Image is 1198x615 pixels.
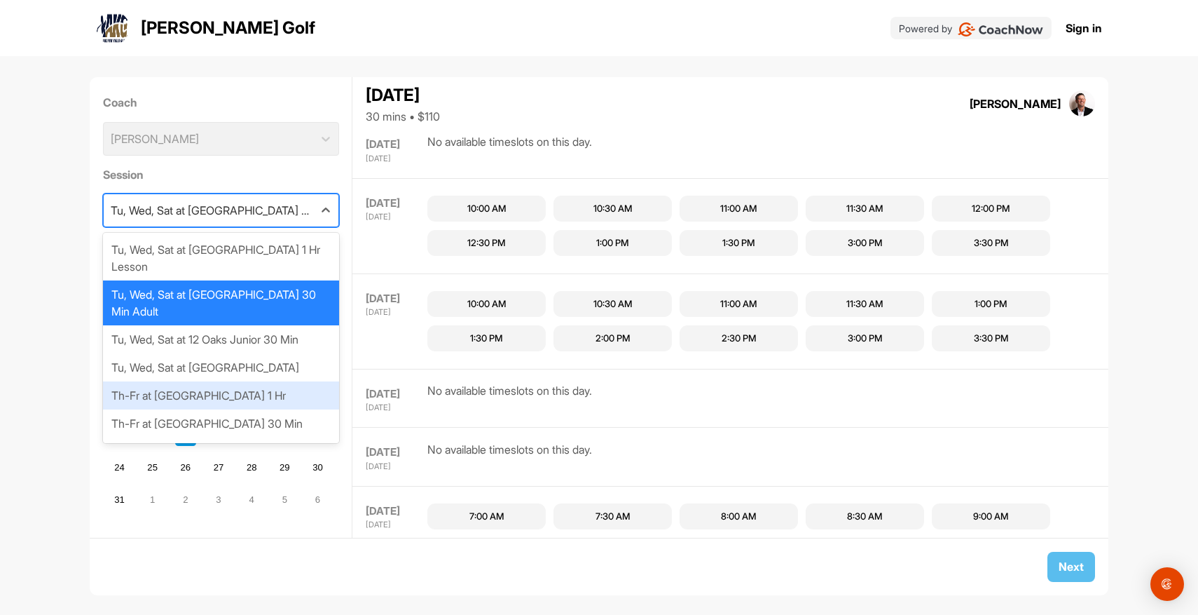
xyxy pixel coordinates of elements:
div: [DATE] [366,137,424,153]
div: 3:00 PM [848,332,883,346]
div: [DATE] [366,402,424,414]
div: Choose Wednesday, August 27th, 2025 [208,457,229,478]
div: 3:30 PM [974,236,1009,250]
div: 9:00 AM [973,510,1009,524]
div: 7:00 AM [469,510,504,524]
div: [PERSON_NAME] [970,95,1061,112]
label: Session [103,166,339,183]
div: No available timeslots on this day. [427,133,592,165]
div: Choose Tuesday, September 2nd, 2025 [175,489,196,511]
p: [PERSON_NAME] Golf [141,15,315,41]
div: Th-Fr at [GEOGRAPHIC_DATA] Junior 1 Hr [103,438,339,466]
div: 7:30 AM [595,510,631,524]
div: Choose Sunday, August 31st, 2025 [109,489,130,511]
div: 1:30 PM [470,332,503,346]
div: Tu, Wed, Sat at [GEOGRAPHIC_DATA] [103,353,339,381]
div: Tu, Wed, Sat at 12 Oaks Junior 30 Min [103,325,339,353]
img: CoachNow [958,22,1044,36]
img: square_33d1b9b665a970990590299d55b62fd8.jpg [1069,90,1096,117]
div: 3:30 PM [974,332,1009,346]
p: Powered by [899,21,952,36]
div: 11:00 AM [720,297,757,311]
div: 10:30 AM [593,202,633,216]
div: 1:30 PM [722,236,755,250]
div: Choose Friday, August 29th, 2025 [274,457,295,478]
a: Sign in [1066,20,1102,36]
div: 3:00 PM [848,236,883,250]
div: Choose Saturday, August 30th, 2025 [308,457,329,478]
div: Tu, Wed, Sat at [GEOGRAPHIC_DATA] 1 Hr Lesson [103,236,339,281]
img: logo [96,11,130,45]
div: 30 mins • $110 [366,108,440,125]
div: [DATE] [366,306,424,318]
div: 1:00 PM [975,297,1007,311]
div: 11:30 AM [846,297,883,311]
div: [DATE] [366,153,424,165]
div: 12:00 PM [972,202,1010,216]
div: 11:30 AM [846,202,883,216]
div: Choose Monday, August 25th, 2025 [142,457,163,478]
div: Choose Wednesday, September 3rd, 2025 [208,489,229,511]
div: [DATE] [366,196,424,212]
div: Choose Thursday, August 28th, 2025 [241,457,262,478]
div: [DATE] [366,211,424,223]
div: Choose Saturday, September 6th, 2025 [308,489,329,511]
div: 8:30 AM [847,510,883,524]
div: 10:00 AM [467,297,507,311]
div: No available timeslots on this day. [427,441,592,473]
div: Tu, Wed, Sat at [GEOGRAPHIC_DATA] 30 Min Adult [111,202,315,219]
div: No available timeslots on this day. [427,382,592,414]
div: [DATE] [366,291,424,307]
div: Tu, Wed, Sat at [GEOGRAPHIC_DATA] 30 Min Adult [103,281,339,325]
div: 10:30 AM [593,297,633,311]
div: 11:00 AM [720,202,757,216]
div: Th-Fr at [GEOGRAPHIC_DATA] 30 Min [103,410,339,438]
div: 10:00 AM [467,202,507,216]
div: Open Intercom Messenger [1150,567,1184,601]
div: Choose Friday, September 5th, 2025 [274,489,295,511]
div: [DATE] [366,386,424,403]
div: 2:30 PM [722,332,757,346]
button: Next [1047,552,1095,582]
div: Choose Thursday, September 4th, 2025 [241,489,262,511]
div: [DATE] [366,83,440,108]
div: 8:00 AM [721,510,757,524]
div: 12:30 PM [467,236,506,250]
div: [DATE] [366,504,424,520]
div: [DATE] [366,519,424,531]
div: 1:00 PM [596,236,629,250]
div: Choose Monday, September 1st, 2025 [142,489,163,511]
div: Choose Tuesday, August 26th, 2025 [175,457,196,478]
div: 2:00 PM [595,332,631,346]
div: Choose Sunday, August 24th, 2025 [109,457,130,478]
div: [DATE] [366,445,424,461]
div: [DATE] [366,461,424,473]
div: Th-Fr at [GEOGRAPHIC_DATA] 1 Hr [103,381,339,410]
label: Coach [103,94,339,111]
